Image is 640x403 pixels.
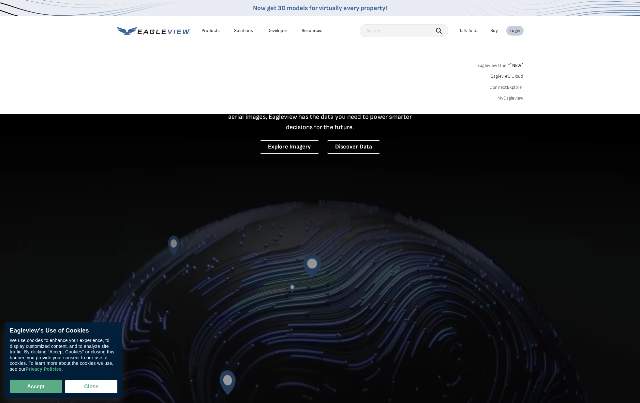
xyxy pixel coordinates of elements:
a: Privacy Policies [25,366,61,372]
div: Solutions [234,28,253,34]
a: Explore Imagery [260,140,319,154]
div: We use cookies to enhance your experience, to display customized content, and to analyze site tra... [10,338,117,372]
div: Resources [302,28,322,34]
a: Discover Data [327,140,380,154]
div: Talk To Us [459,28,479,34]
div: Login [510,28,520,34]
button: Accept [10,380,62,393]
a: MyEagleview [498,95,524,101]
a: Buy [490,28,498,34]
p: A new era starts here. Built on more than 3.5 billion high-resolution aerial images, Eagleview ha... [220,101,420,132]
a: ConnectExplorer [490,85,524,90]
div: Products [201,28,220,34]
button: Close [65,380,117,393]
div: Eagleview’s Use of Cookies [10,327,117,334]
a: Now get 3D models for virtually every property! [253,4,387,12]
input: Search [360,24,448,37]
span: NEW [510,63,523,68]
a: Eagleview Cloud [491,73,524,79]
a: Developer [267,28,287,34]
a: Eagleview One™*NEW* [477,61,524,68]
